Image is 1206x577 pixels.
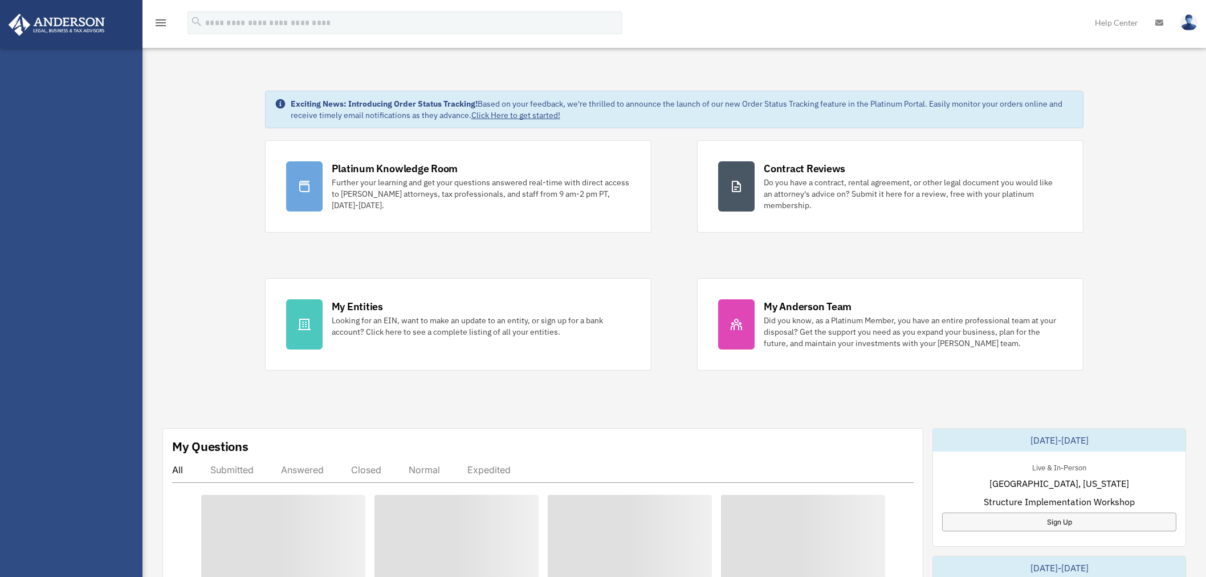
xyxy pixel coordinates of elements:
[154,20,168,30] a: menu
[332,161,458,176] div: Platinum Knowledge Room
[332,315,630,338] div: Looking for an EIN, want to make an update to an entity, or sign up for a bank account? Click her...
[154,16,168,30] i: menu
[291,99,478,109] strong: Exciting News: Introducing Order Status Tracking!
[332,299,383,314] div: My Entities
[265,140,651,233] a: Platinum Knowledge Room Further your learning and get your questions answered real-time with dire...
[210,464,254,476] div: Submitted
[1023,461,1095,473] div: Live & In-Person
[281,464,324,476] div: Answered
[351,464,381,476] div: Closed
[172,464,183,476] div: All
[989,477,1129,490] span: [GEOGRAPHIC_DATA], [US_STATE]
[764,299,851,314] div: My Anderson Team
[332,177,630,211] div: Further your learning and get your questions answered real-time with direct access to [PERSON_NAM...
[764,177,1062,211] div: Do you have a contract, rental agreement, or other legal document you would like an attorney's ad...
[409,464,440,476] div: Normal
[933,429,1185,452] div: [DATE]-[DATE]
[5,14,108,36] img: Anderson Advisors Platinum Portal
[697,278,1083,371] a: My Anderson Team Did you know, as a Platinum Member, you have an entire professional team at your...
[764,161,845,176] div: Contract Reviews
[1180,14,1197,31] img: User Pic
[190,15,203,28] i: search
[265,278,651,371] a: My Entities Looking for an EIN, want to make an update to an entity, or sign up for a bank accoun...
[764,315,1062,349] div: Did you know, as a Platinum Member, you have an entire professional team at your disposal? Get th...
[942,513,1176,531] a: Sign Up
[984,495,1135,509] span: Structure Implementation Workshop
[291,98,1074,121] div: Based on your feedback, we're thrilled to announce the launch of our new Order Status Tracking fe...
[697,140,1083,233] a: Contract Reviews Do you have a contract, rental agreement, or other legal document you would like...
[471,110,560,120] a: Click Here to get started!
[172,438,248,455] div: My Questions
[467,464,511,476] div: Expedited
